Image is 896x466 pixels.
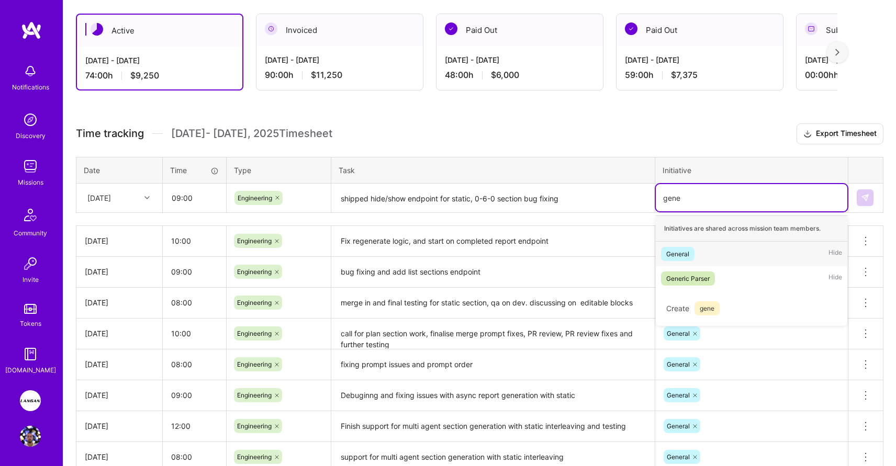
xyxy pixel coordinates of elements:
[663,165,841,176] div: Initiative
[667,391,690,399] span: General
[256,14,423,46] div: Invoiced
[332,412,654,441] textarea: Finish support for multi agent section generation with static interleaving and testing
[265,54,415,65] div: [DATE] - [DATE]
[625,54,775,65] div: [DATE] - [DATE]
[237,453,272,461] span: Engineering
[5,365,56,376] div: [DOMAIN_NAME]
[171,127,332,140] span: [DATE] - [DATE] , 2025 Timesheet
[445,22,457,35] img: Paid Out
[311,70,342,81] span: $11,250
[85,359,154,370] div: [DATE]
[237,299,272,306] span: Engineering
[85,420,154,431] div: [DATE]
[20,253,41,274] img: Invite
[20,318,41,329] div: Tokens
[332,381,654,410] textarea: Debuginng and fixing issues with async report generation with static
[265,22,277,35] img: Invoiced
[667,422,690,430] span: General
[445,54,595,65] div: [DATE] - [DATE]
[265,70,415,81] div: 90:00 h
[23,274,39,285] div: Invite
[18,202,43,228] img: Community
[617,14,783,46] div: Paid Out
[237,329,272,337] span: Engineering
[797,123,883,144] button: Export Timesheet
[667,453,690,461] span: General
[332,320,654,348] textarea: call for plan section work, finalise merge prompt fixes, PR review, PR review fixes and further t...
[163,289,226,316] input: HH:MM
[695,301,720,315] span: gene
[667,360,690,368] span: General
[20,344,41,365] img: guide book
[436,14,603,46] div: Paid Out
[85,70,234,81] div: 74:00 h
[24,304,37,314] img: tokens
[332,185,654,212] textarea: shipped hide/show endpoint for static, 0-6-0 section bug fixing
[91,23,103,36] img: Active
[625,70,775,81] div: 59:00 h
[18,177,43,188] div: Missions
[227,157,331,183] th: Type
[85,297,154,308] div: [DATE]
[77,15,242,47] div: Active
[20,156,41,177] img: teamwork
[656,215,847,242] div: Initiatives are shared across mission team members.
[237,422,272,430] span: Engineering
[861,194,869,202] img: Submit
[332,227,654,256] textarea: Fix regenerate logic, and start on completed report endpoint
[16,130,46,141] div: Discovery
[667,329,690,337] span: General
[85,55,234,66] div: [DATE] - [DATE]
[237,360,272,368] span: Engineering
[803,129,812,140] i: icon Download
[14,228,47,238] div: Community
[828,247,842,261] span: Hide
[805,22,817,35] img: Submitted
[666,273,710,284] div: Generic Parser
[85,235,154,246] div: [DATE]
[332,258,654,287] textarea: bug fixing and add list sections endpoint
[170,165,219,176] div: Time
[163,381,226,409] input: HH:MM
[445,70,595,81] div: 48:00 h
[144,195,150,200] i: icon Chevron
[163,258,226,286] input: HH:MM
[20,426,41,447] img: User Avatar
[835,49,839,56] img: right
[20,390,41,411] img: Langan: AI-Copilot for Environmental Site Assessment
[671,70,698,81] span: $7,375
[21,21,42,40] img: logo
[20,109,41,130] img: discovery
[163,184,226,212] input: HH:MM
[17,390,43,411] a: Langan: AI-Copilot for Environmental Site Assessment
[332,350,654,379] textarea: fixing prompt issues and prompt order
[237,237,272,245] span: Engineering
[85,390,154,401] div: [DATE]
[331,157,655,183] th: Task
[491,70,519,81] span: $6,000
[828,271,842,286] span: Hide
[20,61,41,82] img: bell
[12,82,49,93] div: Notifications
[76,157,163,183] th: Date
[17,426,43,447] a: User Avatar
[163,227,226,255] input: HH:MM
[85,266,154,277] div: [DATE]
[85,328,154,339] div: [DATE]
[332,289,654,317] textarea: merge in and final testing for static section, qa on dev. discussing on editable blocks
[163,412,226,440] input: HH:MM
[163,320,226,347] input: HH:MM
[237,268,272,276] span: Engineering
[661,296,842,321] div: Create
[163,350,226,378] input: HH:MM
[666,248,689,259] div: General
[237,391,272,399] span: Engineering
[87,192,111,203] div: [DATE]
[85,451,154,462] div: [DATE]
[130,70,159,81] span: $9,250
[238,194,272,202] span: Engineering
[625,22,637,35] img: Paid Out
[76,127,144,140] span: Time tracking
